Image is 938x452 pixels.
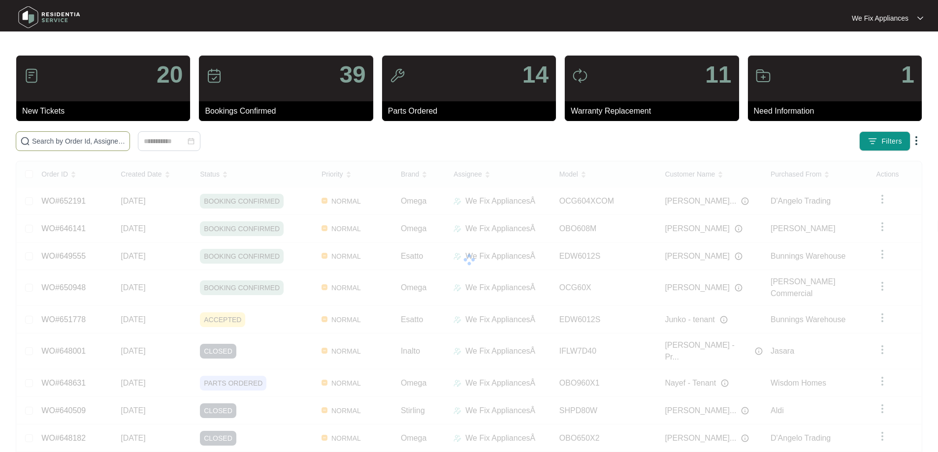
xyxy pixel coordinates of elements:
button: filter iconFilters [859,131,910,151]
p: Parts Ordered [388,105,556,117]
img: search-icon [20,136,30,146]
img: icon [389,68,405,84]
p: Bookings Confirmed [205,105,373,117]
img: icon [24,68,39,84]
p: 39 [339,63,365,87]
p: 20 [157,63,183,87]
p: Warranty Replacement [571,105,739,117]
p: New Tickets [22,105,190,117]
span: Filters [881,136,902,147]
p: 14 [522,63,549,87]
p: We Fix Appliances [852,13,908,23]
img: residentia service logo [15,2,84,32]
img: icon [572,68,588,84]
img: filter icon [868,136,877,146]
p: Need Information [754,105,922,117]
p: 1 [901,63,914,87]
img: dropdown arrow [910,135,922,147]
p: 11 [705,63,731,87]
img: dropdown arrow [917,16,923,21]
input: Search by Order Id, Assignee Name, Customer Name, Brand and Model [32,136,126,147]
img: icon [206,68,222,84]
img: icon [755,68,771,84]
